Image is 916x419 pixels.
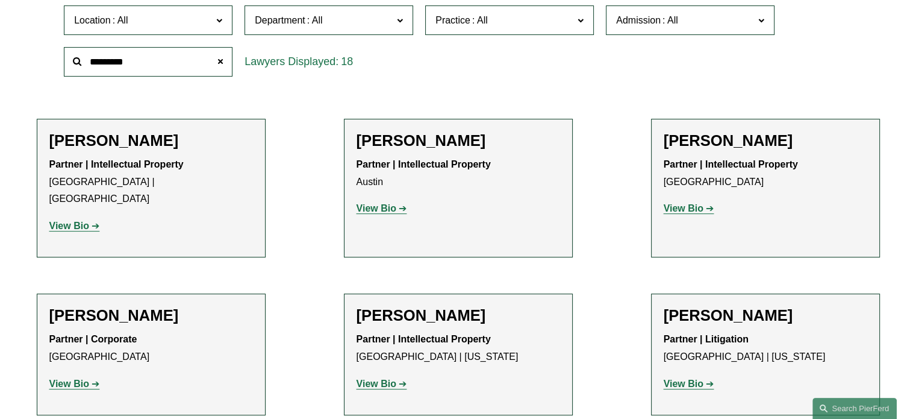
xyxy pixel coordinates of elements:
h2: [PERSON_NAME] [49,306,253,325]
p: [GEOGRAPHIC_DATA] [664,156,867,191]
span: 18 [341,55,353,68]
strong: Partner | Corporate [49,334,137,344]
a: View Bio [357,203,407,213]
strong: View Bio [357,379,396,389]
h2: [PERSON_NAME] [357,131,560,150]
a: Search this site [812,398,897,419]
strong: View Bio [49,379,89,389]
span: Location [74,15,111,25]
strong: View Bio [357,203,396,213]
strong: View Bio [49,221,89,231]
strong: Partner | Intellectual Property [49,159,184,169]
a: View Bio [49,379,100,389]
strong: Partner | Intellectual Property [357,334,491,344]
strong: Partner | Litigation [664,334,749,344]
p: Austin [357,156,560,191]
h2: [PERSON_NAME] [49,131,253,150]
p: [GEOGRAPHIC_DATA] | [US_STATE] [664,331,867,366]
p: [GEOGRAPHIC_DATA] | [GEOGRAPHIC_DATA] [49,156,253,208]
a: View Bio [664,379,714,389]
p: [GEOGRAPHIC_DATA] [49,331,253,366]
strong: Partner | Intellectual Property [664,159,798,169]
span: Department [255,15,305,25]
strong: View Bio [664,203,703,213]
a: View Bio [664,203,714,213]
p: [GEOGRAPHIC_DATA] | [US_STATE] [357,331,560,366]
a: View Bio [49,221,100,231]
strong: Partner | Intellectual Property [357,159,491,169]
span: Admission [616,15,661,25]
h2: [PERSON_NAME] [664,306,867,325]
span: Practice [435,15,470,25]
a: View Bio [357,379,407,389]
h2: [PERSON_NAME] [357,306,560,325]
h2: [PERSON_NAME] [664,131,867,150]
strong: View Bio [664,379,703,389]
